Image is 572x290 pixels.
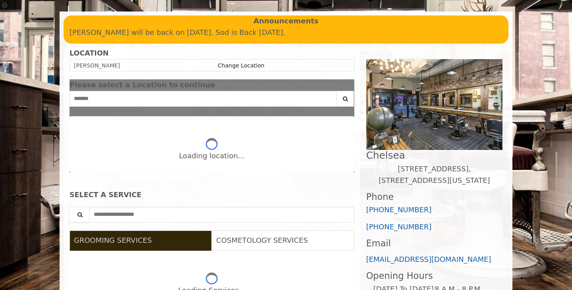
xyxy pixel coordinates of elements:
[253,15,319,27] b: Announcements
[366,238,502,248] h3: Email
[218,62,264,69] a: Change Location
[70,27,502,38] p: [PERSON_NAME] will be back on [DATE]. Sod is Back [DATE].
[366,223,432,231] a: [PHONE_NUMBER]
[366,192,502,202] h3: Phone
[74,62,120,69] span: [PERSON_NAME]
[366,150,502,161] h2: Chelsea
[70,49,108,57] b: LOCATION
[366,205,432,214] a: [PHONE_NUMBER]
[70,191,354,199] div: SELECT A SERVICE
[179,150,245,162] div: Loading location...
[216,236,308,244] span: COSMETOLOGY SERVICES
[70,91,354,111] div: Center Select
[70,91,337,107] input: Search Center
[366,255,491,263] a: [EMAIL_ADDRESS][DOMAIN_NAME]
[70,81,215,89] span: Please select a Location to continue
[366,271,502,281] h3: Opening Hours
[74,236,152,244] span: GROOMING SERVICES
[366,163,502,186] p: [STREET_ADDRESS],[STREET_ADDRESS][US_STATE]
[69,207,90,223] button: Service Search
[341,96,350,102] i: Search button
[342,83,354,88] button: close dialog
